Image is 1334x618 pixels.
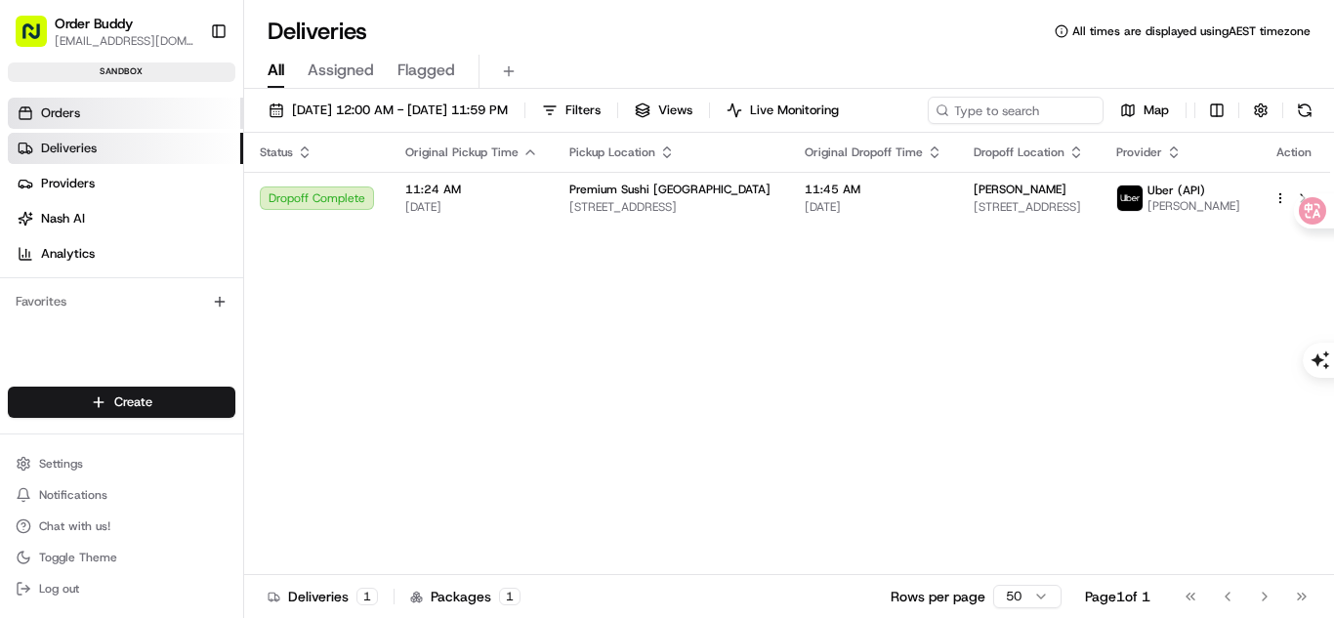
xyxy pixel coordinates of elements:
span: Pickup Location [569,144,655,160]
span: [PERSON_NAME] [1147,198,1240,214]
span: Live Monitoring [750,102,839,119]
button: [DATE] 12:00 AM - [DATE] 11:59 PM [260,97,517,124]
div: Page 1 of 1 [1085,587,1150,606]
div: Action [1273,144,1314,160]
span: Toggle Theme [39,550,117,565]
span: Orders [41,104,80,122]
div: Start new chat [66,186,320,206]
span: [DATE] [405,199,538,215]
p: Rows per page [891,587,985,606]
span: [STREET_ADDRESS] [569,199,773,215]
span: Nash AI [41,210,85,227]
div: 1 [356,588,378,605]
div: 📗 [20,285,35,301]
button: Refresh [1291,97,1318,124]
span: Settings [39,456,83,472]
button: Order Buddy[EMAIL_ADDRESS][DOMAIN_NAME] [8,8,202,55]
span: Views [658,102,692,119]
div: sandbox [8,62,235,82]
span: Map [1144,102,1169,119]
button: Notifications [8,481,235,509]
span: Deliveries [41,140,97,157]
span: Pylon [194,331,236,346]
span: Provider [1116,144,1162,160]
span: Analytics [41,245,95,263]
button: [EMAIL_ADDRESS][DOMAIN_NAME] [55,33,194,49]
span: Chat with us! [39,518,110,534]
span: [DATE] 12:00 AM - [DATE] 11:59 PM [292,102,508,119]
span: Uber (API) [1147,183,1205,198]
span: [DATE] [805,199,942,215]
span: All [268,59,284,82]
button: Start new chat [332,192,355,216]
button: Views [626,97,701,124]
div: 💻 [165,285,181,301]
button: Map [1111,97,1178,124]
a: Orders [8,98,243,129]
span: [STREET_ADDRESS] [974,199,1086,215]
button: Filters [533,97,609,124]
span: Flagged [397,59,455,82]
div: Packages [410,587,521,606]
a: Powered byPylon [138,330,236,346]
a: 💻API Documentation [157,275,321,310]
div: 1 [499,588,521,605]
button: Live Monitoring [718,97,848,124]
p: Welcome 👋 [20,78,355,109]
button: Chat with us! [8,513,235,540]
input: Clear [51,126,322,146]
button: Order Buddy [55,14,133,33]
span: Providers [41,175,95,192]
span: Dropoff Location [974,144,1064,160]
span: Original Dropoff Time [805,144,923,160]
button: Create [8,387,235,418]
span: Create [114,393,152,411]
a: Analytics [8,238,243,269]
img: 1736555255976-a54dd68f-1ca7-489b-9aae-adbdc363a1c4 [20,186,55,222]
span: Knowledge Base [39,283,149,303]
button: Log out [8,575,235,602]
span: API Documentation [185,283,313,303]
img: uber-new-logo.jpeg [1117,185,1143,211]
a: 📗Knowledge Base [12,275,157,310]
span: [PERSON_NAME] [974,182,1066,197]
img: Nash [20,20,59,59]
input: Type to search [928,97,1104,124]
div: Favorites [8,286,235,317]
span: Log out [39,581,79,597]
span: 11:24 AM [405,182,538,197]
a: Nash AI [8,203,243,234]
button: Settings [8,450,235,477]
span: Notifications [39,487,107,503]
span: Status [260,144,293,160]
a: Deliveries [8,133,243,164]
span: All times are displayed using AEST timezone [1072,23,1311,39]
span: Premium Sushi [GEOGRAPHIC_DATA] [569,182,771,197]
span: 11:45 AM [805,182,942,197]
div: Deliveries [268,587,378,606]
h1: Deliveries [268,16,367,47]
div: We're available if you need us! [66,206,247,222]
span: Assigned [308,59,374,82]
span: Original Pickup Time [405,144,519,160]
button: Toggle Theme [8,544,235,571]
span: Filters [565,102,601,119]
a: Providers [8,168,243,199]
